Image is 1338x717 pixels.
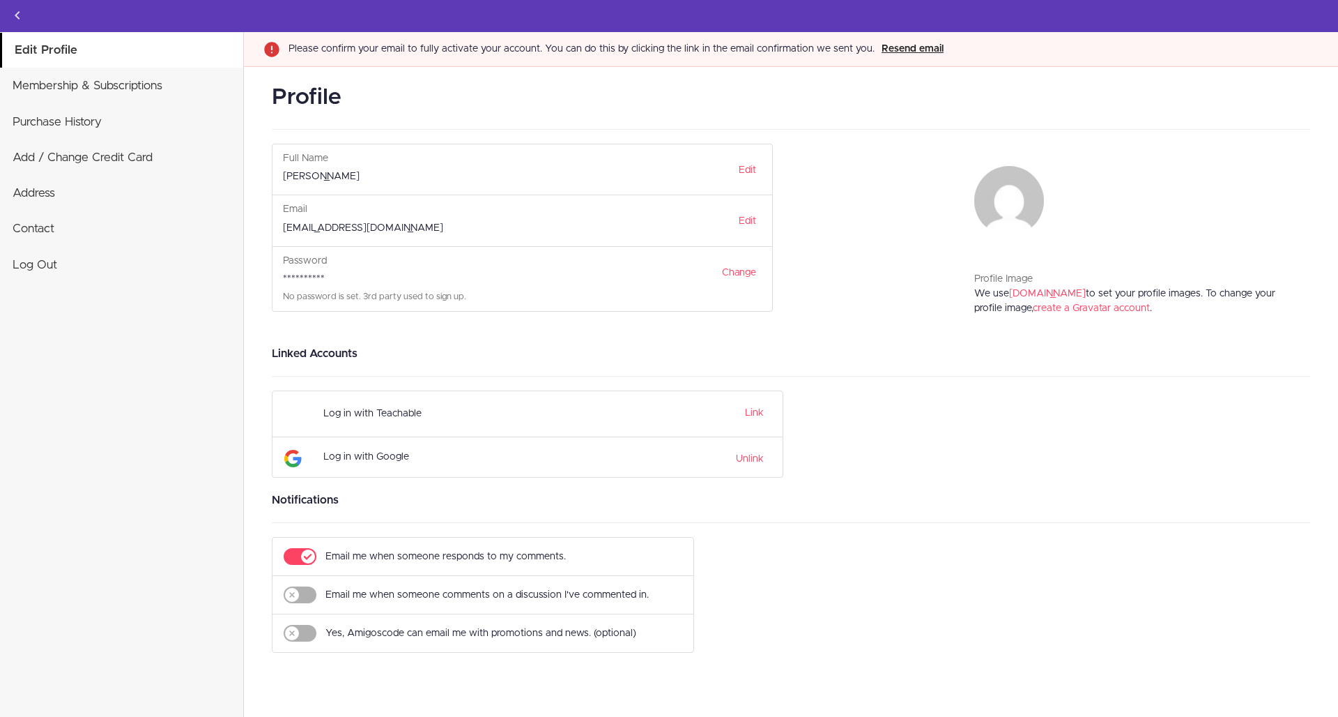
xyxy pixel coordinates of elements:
[289,42,875,56] div: Please confirm your email to fully activate your account. You can do this by clicking the link in...
[283,202,307,217] label: Email
[283,582,683,608] form: Email me when someone comments on a discussion I've commented in.
[730,158,765,182] a: Edit
[283,291,762,304] div: No password is set. 3rd party used to sign up.
[974,166,1044,236] img: mwizalaura12@gmail.com
[730,209,765,233] a: Edit
[736,450,764,466] a: Unlink
[877,41,948,57] button: Resend email
[283,254,327,269] label: Password
[284,450,302,467] img: Google Logo
[9,7,26,24] svg: Back to courses
[2,33,243,68] a: Edit Profile
[745,408,764,418] a: Link
[283,221,443,236] label: [EMAIL_ADDRESS][DOMAIN_NAME]
[283,543,683,570] form: Email me when someone responds to my comments.
[283,620,683,647] form: Yes, Amigoscode can email me with promotions and news. (optional)
[272,492,1310,508] h3: Notifications
[741,404,764,421] button: Link
[1009,289,1086,299] a: [DOMAIN_NAME]
[323,444,639,470] div: Log in with Google
[1033,303,1150,313] a: create a Gravatar account
[272,81,1310,115] h2: Profile
[283,151,328,166] label: Full Name
[974,287,1300,331] div: We use to set your profile images. To change your profile image, .
[974,272,1300,287] div: Profile Image
[713,261,765,285] a: Change
[272,345,1310,362] h3: Linked Accounts
[323,401,639,427] div: Log in with Teachable
[283,169,360,184] label: [PERSON_NAME]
